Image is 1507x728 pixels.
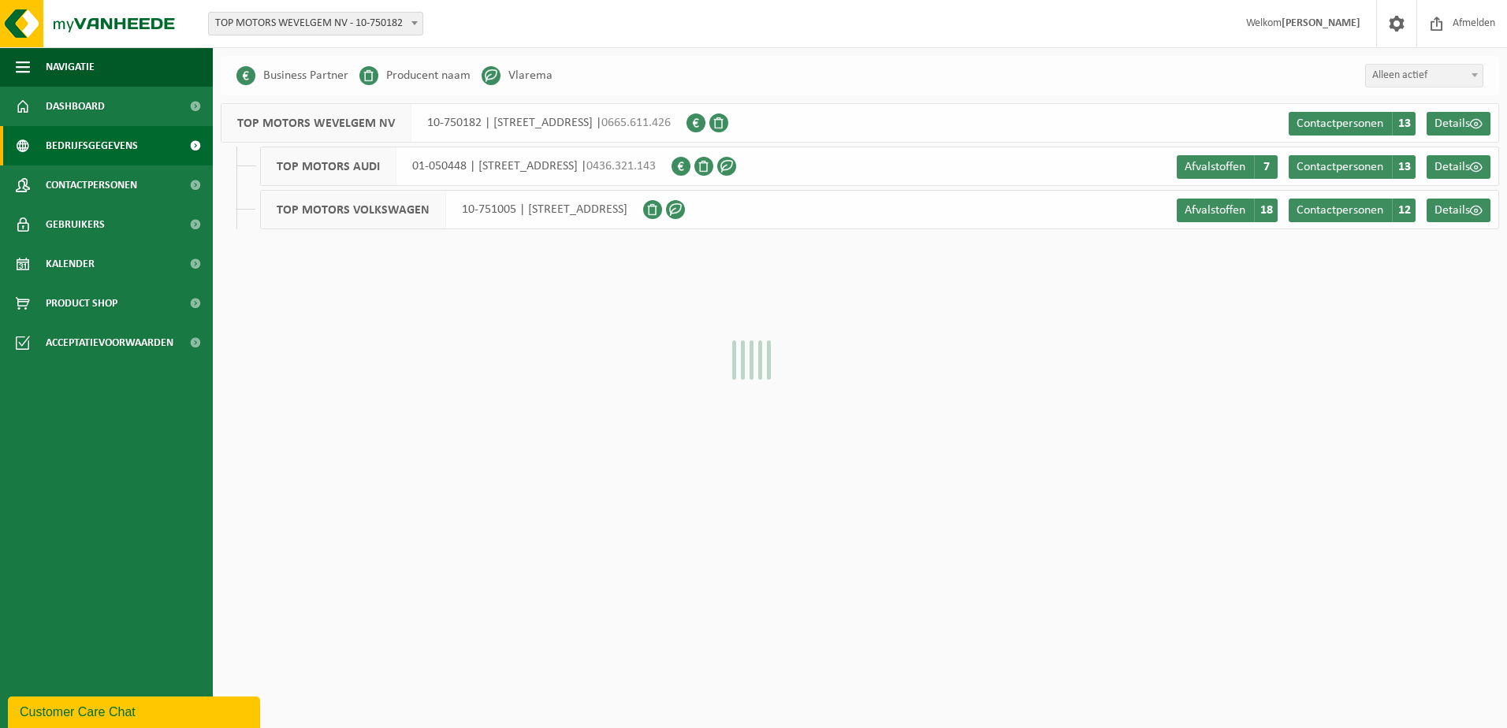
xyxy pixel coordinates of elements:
span: Contactpersonen [46,165,137,205]
div: 10-750182 | [STREET_ADDRESS] | [221,103,687,143]
span: TOP MOTORS AUDI [261,147,396,185]
li: Vlarema [482,64,553,87]
span: Gebruikers [46,205,105,244]
span: 18 [1254,199,1278,222]
span: Details [1434,204,1470,217]
span: Acceptatievoorwaarden [46,323,173,362]
span: Contactpersonen [1297,204,1383,217]
span: Kalender [46,244,95,284]
span: Details [1434,161,1470,173]
a: Afvalstoffen 18 [1177,199,1278,222]
span: Navigatie [46,47,95,87]
span: Details [1434,117,1470,130]
span: TOP MOTORS WEVELGEM NV - 10-750182 [208,12,423,35]
span: Contactpersonen [1297,117,1383,130]
span: Product Shop [46,284,117,323]
a: Contactpersonen 12 [1289,199,1416,222]
a: Details [1427,199,1490,222]
a: Details [1427,155,1490,179]
div: 10-751005 | [STREET_ADDRESS] [260,190,643,229]
span: Contactpersonen [1297,161,1383,173]
span: Alleen actief [1365,64,1483,87]
span: TOP MOTORS WEVELGEM NV [221,104,411,142]
span: 12 [1392,199,1416,222]
span: 7 [1254,155,1278,179]
span: Afvalstoffen [1185,204,1245,217]
a: Afvalstoffen 7 [1177,155,1278,179]
span: 13 [1392,155,1416,179]
div: 01-050448 | [STREET_ADDRESS] | [260,147,672,186]
span: 0436.321.143 [586,160,656,173]
span: 13 [1392,112,1416,136]
a: Details [1427,112,1490,136]
a: Contactpersonen 13 [1289,155,1416,179]
span: TOP MOTORS VOLKSWAGEN [261,191,446,228]
li: Business Partner [236,64,348,87]
span: TOP MOTORS WEVELGEM NV - 10-750182 [209,13,422,35]
span: 0665.611.426 [601,117,671,129]
iframe: chat widget [8,693,263,728]
li: Producent naam [359,64,471,87]
span: Dashboard [46,87,105,126]
span: Alleen actief [1366,65,1483,87]
a: Contactpersonen 13 [1289,112,1416,136]
span: Bedrijfsgegevens [46,126,138,165]
span: Afvalstoffen [1185,161,1245,173]
strong: [PERSON_NAME] [1282,17,1360,29]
